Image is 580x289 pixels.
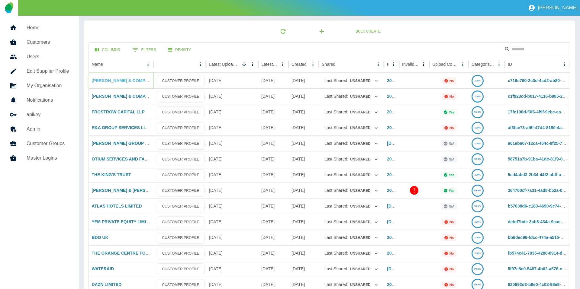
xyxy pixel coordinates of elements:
div: 30 Jun 2025 [258,151,288,167]
a: 99.4% [472,110,484,114]
a: THE KING'S TRUST [92,172,131,177]
a: YFM PRIVATE EQUITY LIMITED [92,219,155,224]
button: ID column menu [560,60,569,68]
a: [PERSON_NAME] & COMPANY LIMITED [92,94,172,99]
p: No [449,236,454,240]
a: Notifications [5,93,74,107]
h5: Users [27,53,69,60]
a: 2024-JUN-7152-55KR [387,110,429,114]
p: N/A [449,157,455,161]
div: 08 Aug 2025 [206,135,258,151]
div: 31 Jul 2024 [288,261,319,277]
p: No [449,252,454,255]
div: 31 Mar 2025 [288,198,319,214]
a: 100% [472,219,484,224]
div: 01 Aug 2025 [258,120,288,135]
div: 15 Jul 2025 [288,135,319,151]
a: Edit Supplier Profile [5,64,74,78]
a: 99.8% [472,266,484,271]
button: Name column menu [144,60,152,68]
a: Master Logins [5,151,74,165]
a: CUSTOMER PROFILE [157,216,204,228]
div: 30 Jul 2025 [206,151,258,167]
button: Unshared [350,155,378,164]
div: Not all required reports for this customer were uploaded for the latest usage month. [442,234,456,241]
div: 25 Jun 2025 [258,183,288,198]
a: THE GRANGE CENTRE FOR PEOPLE WITH DISABILITIES [92,251,208,256]
div: Last Shared: [322,183,381,198]
a: 100% [472,78,484,83]
div: Shared [322,62,335,67]
text: 100% [475,252,481,255]
a: DAZN LIMITED [92,282,122,287]
a: R&A GROUP SERVICES LIMITED [92,125,158,130]
text: 100% [475,142,481,145]
a: CUSTOMER PROFILE [157,248,204,259]
div: 21 Aug 2025 [206,104,258,120]
button: Unshared [350,249,378,258]
a: Customer Groups [5,136,74,151]
div: 19 Mar 2025 [288,151,319,167]
a: FROSTROW CAPITAL LLP [92,110,145,114]
div: Created [292,62,307,67]
p: No [449,126,454,130]
button: Latest Upload Date column menu [248,60,257,68]
a: 100% [472,172,484,177]
div: 22 Aug 2025 [206,88,258,104]
text: 99.9% [474,205,481,208]
button: Unshared [350,265,378,274]
h5: Customers [27,39,69,46]
div: Last Shared: [322,198,381,214]
a: [DATE]RU4-R6U4 [387,219,422,224]
div: Ref [387,62,388,67]
p: No [449,79,454,83]
a: Users [5,49,74,64]
p: N/A [449,142,455,145]
a: CUSTOMER PROFILE [157,201,204,212]
p: No [449,267,454,271]
text: 100% [475,221,481,223]
div: 17 Jun 2025 [206,198,258,214]
a: [DATE]DX7-R3E3 [387,204,421,208]
div: Last Shared: [322,167,381,183]
text: 99.4% [474,111,481,113]
a: BDO UK [92,235,108,240]
div: 11 Mar 2025 [258,245,288,261]
button: Unshared [350,108,378,117]
a: CUSTOMER PROFILE [157,154,204,165]
div: 17 Aug 2025 [258,104,288,120]
text: 100% [475,126,481,129]
div: This status is not applicable for customers using manual upload. [441,156,457,163]
div: 22 Aug 2025 [206,73,258,88]
div: Invalid Creds [402,62,419,67]
button: Unshared [350,202,378,211]
a: CUSTOMER PROFILE [157,138,204,150]
div: 01 Apr 2025 [258,230,288,245]
a: Admin [5,122,74,136]
h5: Edit Supplier Profile [27,68,69,75]
button: Unshared [350,233,378,243]
a: 100% [472,94,484,99]
div: 21 Aug 2025 [288,73,319,88]
button: Created column menu [309,60,317,68]
div: 09 Jul 2025 [206,167,258,183]
div: 30 Jun 2025 [206,183,258,198]
h5: apikey [27,111,69,118]
p: [PERSON_NAME] [538,5,578,11]
a: Bulk Create [351,26,385,37]
button: Unshared [350,92,378,101]
a: CUSTOMER PROFILE [157,106,204,118]
div: Not all required reports for this customer were uploaded for the latest usage month. [442,78,456,84]
div: 15 Feb 2025 [258,214,288,230]
p: No [449,95,454,98]
button: Invalid Creds column menu [419,60,428,68]
text: 100% [475,79,481,82]
div: This status is not applicable for customers using manual upload. [441,140,457,147]
a: 2024-NOV-87NP-O6J7 [387,172,430,177]
div: This status is not applicable for customers using manual upload. [441,203,457,210]
text: 100% [475,95,481,98]
p: No [449,220,454,224]
div: 12 Mar 2025 [288,214,319,230]
div: 26 Jul 2025 [258,88,288,104]
a: 2025-MAR-CC52-DMJR [387,251,433,256]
